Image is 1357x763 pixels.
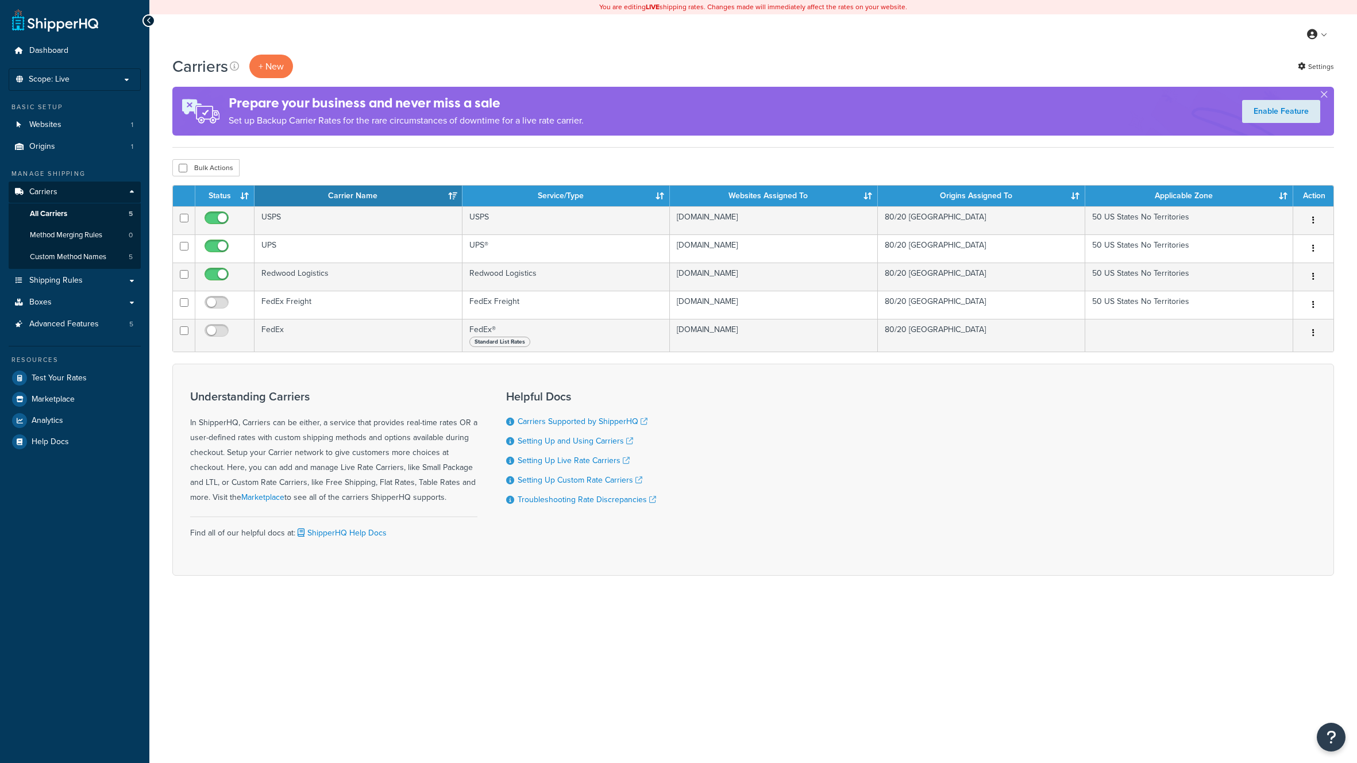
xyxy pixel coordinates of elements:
[9,246,141,268] li: Custom Method Names
[9,389,141,410] li: Marketplace
[255,291,462,319] td: FedEx Freight
[9,102,141,112] div: Basic Setup
[878,291,1086,319] td: 80/20 [GEOGRAPHIC_DATA]
[131,120,133,130] span: 1
[30,252,106,262] span: Custom Method Names
[9,114,141,136] li: Websites
[9,431,141,452] a: Help Docs
[29,142,55,152] span: Origins
[29,276,83,286] span: Shipping Rules
[518,474,642,486] a: Setting Up Custom Rate Carriers
[878,206,1086,234] td: 80/20 [GEOGRAPHIC_DATA]
[32,395,75,404] span: Marketplace
[131,142,133,152] span: 1
[506,390,656,403] h3: Helpful Docs
[462,186,670,206] th: Service/Type: activate to sort column ascending
[1317,723,1346,752] button: Open Resource Center
[172,55,228,78] h1: Carriers
[462,263,670,291] td: Redwood Logistics
[29,298,52,307] span: Boxes
[462,291,670,319] td: FedEx Freight
[9,314,141,335] li: Advanced Features
[670,291,878,319] td: [DOMAIN_NAME]
[29,187,57,197] span: Carriers
[670,186,878,206] th: Websites Assigned To: activate to sort column ascending
[670,234,878,263] td: [DOMAIN_NAME]
[518,494,656,506] a: Troubleshooting Rate Discrepancies
[9,270,141,291] a: Shipping Rules
[30,230,102,240] span: Method Merging Rules
[255,319,462,352] td: FedEx
[249,55,293,78] button: + New
[9,368,141,388] a: Test Your Rates
[30,209,67,219] span: All Carriers
[9,246,141,268] a: Custom Method Names 5
[9,182,141,203] a: Carriers
[462,319,670,352] td: FedEx®
[29,319,99,329] span: Advanced Features
[195,186,255,206] th: Status: activate to sort column ascending
[462,234,670,263] td: UPS®
[9,136,141,157] li: Origins
[9,40,141,61] a: Dashboard
[1085,263,1293,291] td: 50 US States No Territories
[32,416,63,426] span: Analytics
[129,230,133,240] span: 0
[670,319,878,352] td: [DOMAIN_NAME]
[32,437,69,447] span: Help Docs
[1085,234,1293,263] td: 50 US States No Territories
[9,225,141,246] li: Method Merging Rules
[129,319,133,329] span: 5
[32,373,87,383] span: Test Your Rates
[878,263,1086,291] td: 80/20 [GEOGRAPHIC_DATA]
[255,234,462,263] td: UPS
[172,87,229,136] img: ad-rules-rateshop-fe6ec290ccb7230408bd80ed9643f0289d75e0ffd9eb532fc0e269fcd187b520.png
[190,390,477,403] h3: Understanding Carriers
[1293,186,1333,206] th: Action
[172,159,240,176] button: Bulk Actions
[878,234,1086,263] td: 80/20 [GEOGRAPHIC_DATA]
[1085,291,1293,319] td: 50 US States No Territories
[518,435,633,447] a: Setting Up and Using Carriers
[129,252,133,262] span: 5
[229,94,584,113] h4: Prepare your business and never miss a sale
[518,454,630,467] a: Setting Up Live Rate Carriers
[29,46,68,56] span: Dashboard
[190,517,477,541] div: Find all of our helpful docs at:
[9,136,141,157] a: Origins 1
[9,225,141,246] a: Method Merging Rules 0
[12,9,98,32] a: ShipperHQ Home
[1298,59,1334,75] a: Settings
[462,206,670,234] td: USPS
[229,113,584,129] p: Set up Backup Carrier Rates for the rare circumstances of downtime for a live rate carrier.
[670,206,878,234] td: [DOMAIN_NAME]
[670,263,878,291] td: [DOMAIN_NAME]
[1085,206,1293,234] td: 50 US States No Territories
[469,337,530,347] span: Standard List Rates
[295,527,387,539] a: ShipperHQ Help Docs
[1242,100,1320,123] a: Enable Feature
[29,75,70,84] span: Scope: Live
[241,491,284,503] a: Marketplace
[646,2,660,12] b: LIVE
[9,292,141,313] a: Boxes
[878,186,1086,206] th: Origins Assigned To: activate to sort column ascending
[518,415,647,427] a: Carriers Supported by ShipperHQ
[129,209,133,219] span: 5
[9,203,141,225] a: All Carriers 5
[9,114,141,136] a: Websites 1
[255,186,462,206] th: Carrier Name: activate to sort column ascending
[878,319,1086,352] td: 80/20 [GEOGRAPHIC_DATA]
[9,182,141,269] li: Carriers
[29,120,61,130] span: Websites
[9,410,141,431] a: Analytics
[190,390,477,505] div: In ShipperHQ, Carriers can be either, a service that provides real-time rates OR a user-defined r...
[1085,186,1293,206] th: Applicable Zone: activate to sort column ascending
[255,206,462,234] td: USPS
